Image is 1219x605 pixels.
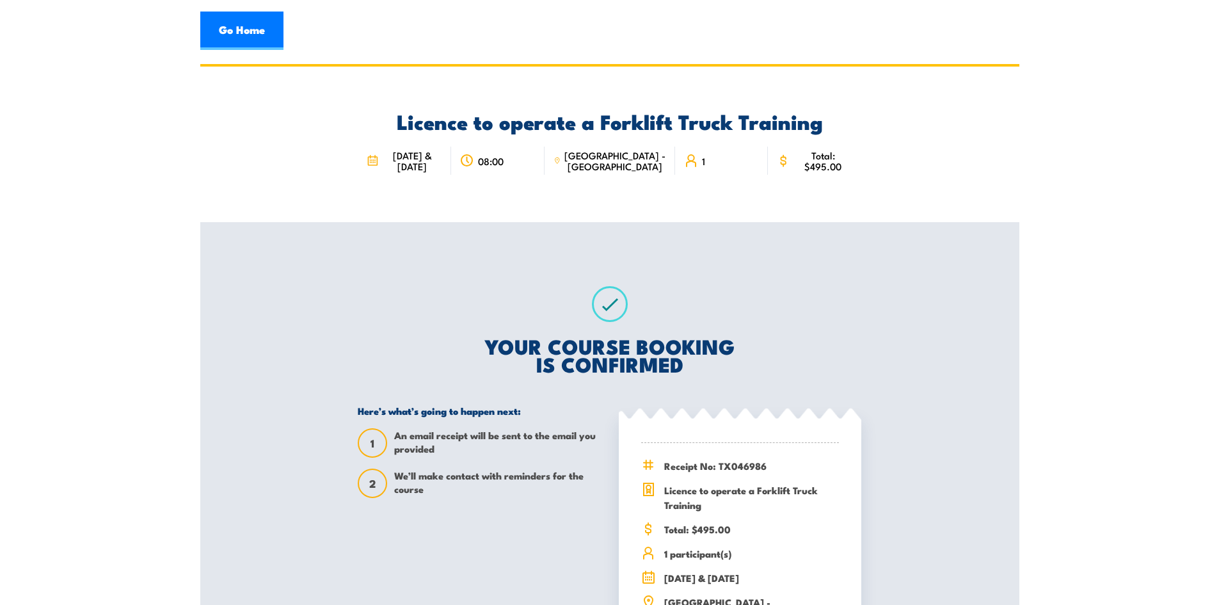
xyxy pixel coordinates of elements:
[358,112,861,130] h2: Licence to operate a Forklift Truck Training
[702,156,705,166] span: 1
[382,150,442,172] span: [DATE] & [DATE]
[358,337,861,373] h2: YOUR COURSE BOOKING IS CONFIRMED
[359,437,386,450] span: 1
[794,150,852,172] span: Total: $495.00
[394,469,600,498] span: We’ll make contact with reminders for the course
[564,150,666,172] span: [GEOGRAPHIC_DATA] - [GEOGRAPHIC_DATA]
[664,483,839,512] span: Licence to operate a Forklift Truck Training
[358,405,600,417] h5: Here’s what’s going to happen next:
[359,477,386,490] span: 2
[664,458,839,473] span: Receipt No: TX046986
[394,428,600,458] span: An email receipt will be sent to the email you provided
[200,12,283,50] a: Go Home
[478,156,504,166] span: 08:00
[664,546,839,561] span: 1 participant(s)
[664,570,839,585] span: [DATE] & [DATE]
[664,522,839,536] span: Total: $495.00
